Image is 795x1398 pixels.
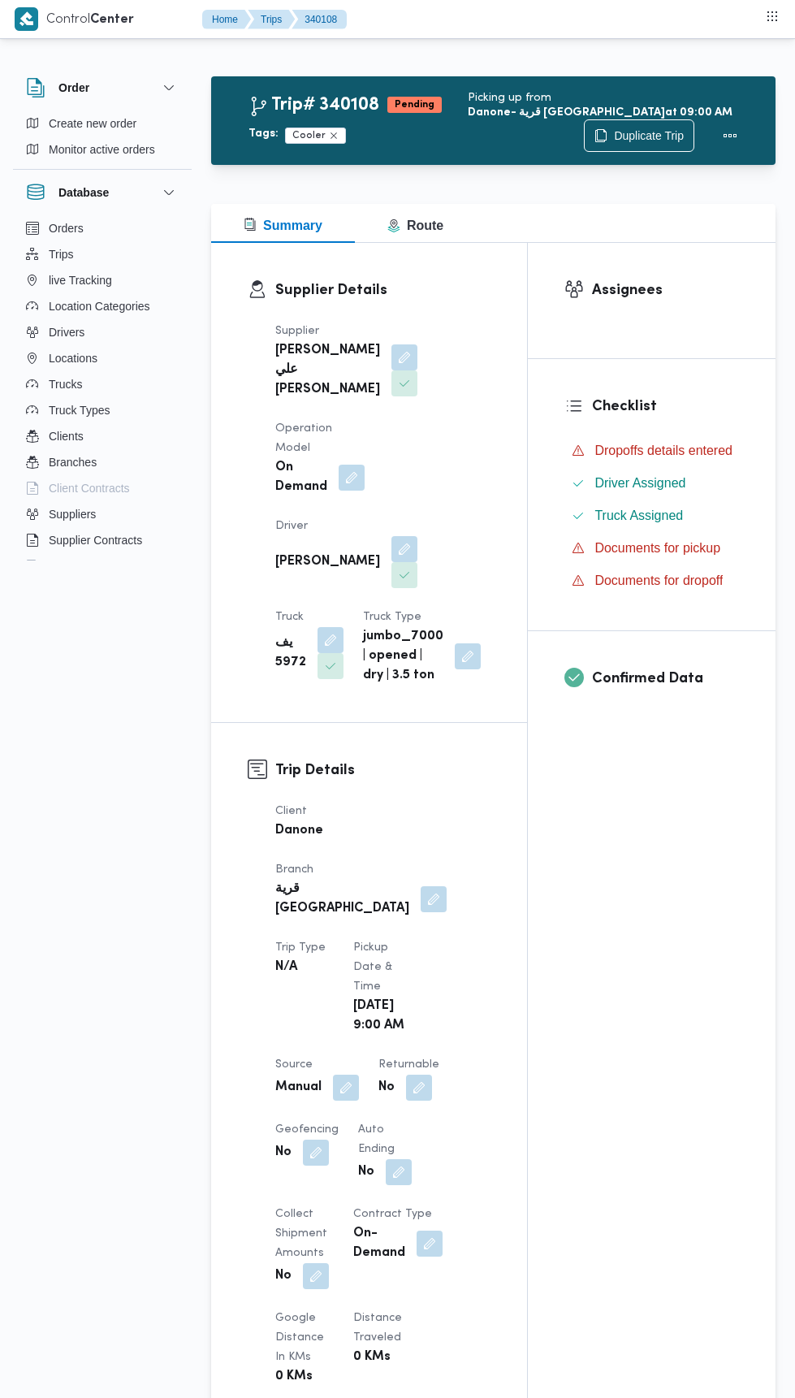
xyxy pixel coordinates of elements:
b: No [275,1143,292,1162]
div: Database [13,215,192,567]
button: Client Contracts [19,475,185,501]
span: Driver [275,521,308,531]
b: jumbo_7000 | opened | dry | 3.5 ton [363,627,443,686]
button: 340108 [292,10,347,29]
div: Picking up from [468,89,746,106]
button: Supplier Contracts [19,527,185,553]
h3: Confirmed Data [592,668,739,690]
iframe: chat widget [16,1333,68,1382]
span: Truck Type [363,612,421,622]
b: On Demand [275,458,327,497]
span: Summary [244,219,322,232]
button: Duplicate Trip [584,119,694,152]
span: Create new order [49,114,136,133]
button: live Tracking [19,267,185,293]
img: X8yXhbKr1z7QwAAAABJRU5ErkJggg== [15,7,38,31]
span: Branches [49,452,97,472]
span: Truck Assigned [594,509,683,522]
button: Dropoffs details entered [565,438,739,464]
button: Drivers [19,319,185,345]
span: Truck [275,612,304,622]
span: Documents for dropoff [594,573,723,587]
h3: Checklist [592,396,739,418]
span: Pending [387,97,442,113]
h3: Supplier Details [275,279,490,301]
h2: Trip# 340108 [248,95,379,116]
button: Trips [248,10,295,29]
span: Operation Model [275,423,332,453]
span: Supplier Contracts [49,530,142,550]
span: Dropoffs details entered [594,441,732,461]
button: Actions [714,119,746,152]
button: Clients [19,423,185,449]
b: 0 KMs [353,1348,391,1367]
b: Danone - قرية [GEOGRAPHIC_DATA] at 09:00 AM [468,106,746,119]
span: Location Categories [49,296,150,316]
span: Truck Assigned [594,506,683,526]
span: Documents for dropoff [594,571,723,591]
button: Monitor active orders [19,136,185,162]
span: Drivers [49,322,84,342]
span: Locations [49,348,97,368]
span: Client Contracts [49,478,130,498]
button: Driver Assigned [565,470,739,496]
span: Driver Assigned [594,476,685,490]
span: Geofencing [275,1124,339,1135]
span: Google distance in KMs [275,1313,324,1362]
span: Distance Traveled [353,1313,402,1343]
span: Trucks [49,374,82,394]
button: Trucks [19,371,185,397]
b: قرية [GEOGRAPHIC_DATA] [275,880,409,919]
b: N/A [275,958,297,977]
span: Orders [49,219,84,238]
span: Contract Type [353,1209,432,1219]
span: Auto Ending [358,1124,395,1154]
h3: Database [58,183,109,202]
button: Devices [19,553,185,579]
button: Order [26,78,179,97]
button: Orders [19,215,185,241]
span: Pickup date & time [353,942,392,992]
b: Danone [275,821,323,841]
span: Trips [49,245,74,264]
span: Monitor active orders [49,140,155,159]
b: No [358,1162,374,1182]
button: Location Categories [19,293,185,319]
button: Truck Assigned [565,503,739,529]
b: No [275,1266,292,1286]
span: Driver Assigned [594,474,685,493]
b: [DATE] 9:00 AM [353,997,408,1036]
b: Tags: [248,128,279,141]
b: On-Demand [353,1224,405,1263]
span: Duplicate Trip [614,126,684,145]
button: Documents for dropoff [565,568,739,594]
span: Route [387,219,443,232]
h3: Trip Details [275,760,490,781]
b: Pending [395,100,434,110]
div: Order [13,110,192,169]
span: Cooler [285,128,346,144]
button: Create new order [19,110,185,136]
span: Suppliers [49,504,96,524]
span: Cooler [292,128,326,143]
span: Branch [275,864,313,875]
span: live Tracking [49,271,112,290]
span: Documents for pickup [594,539,720,558]
span: Source [275,1059,313,1070]
span: Client [275,806,307,816]
span: Truck Types [49,400,110,420]
span: Returnable [378,1059,439,1070]
button: Remove trip tag [329,131,339,141]
span: Trip Type [275,942,326,953]
span: Collect Shipment Amounts [275,1209,327,1258]
button: Trips [19,241,185,267]
span: Documents for pickup [594,541,720,555]
button: Home [202,10,251,29]
b: Manual [275,1078,322,1097]
button: Truck Types [19,397,185,423]
span: Dropoffs details entered [594,444,732,457]
b: [PERSON_NAME] علي [PERSON_NAME] [275,341,380,400]
button: Database [26,183,179,202]
span: Clients [49,426,84,446]
button: Documents for pickup [565,535,739,561]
